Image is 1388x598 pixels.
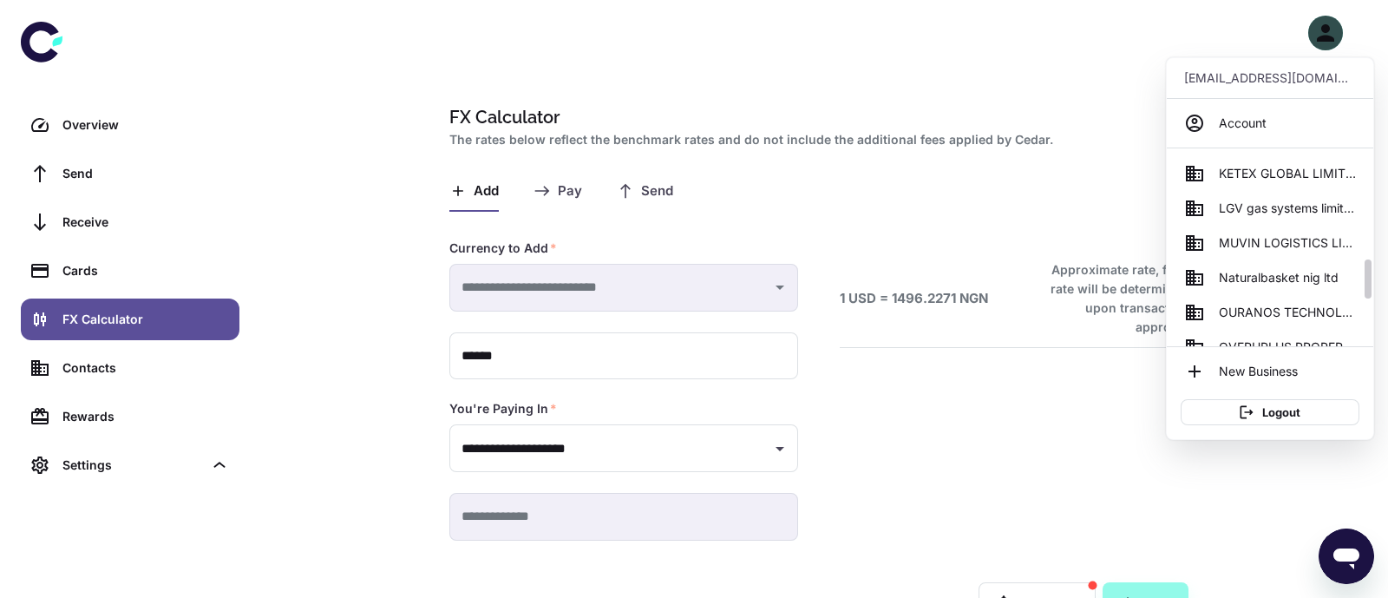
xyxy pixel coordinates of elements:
p: [EMAIL_ADDRESS][DOMAIN_NAME] [1184,69,1356,88]
span: OURANOS TECHNOLOGIES LIMITED [1219,303,1356,322]
iframe: Button to launch messaging window [1319,529,1374,584]
span: Naturalbasket nig ltd [1219,268,1339,287]
li: New Business [1174,354,1366,389]
span: OVERHPLUS PROPERTIES LIMITED [1219,338,1356,357]
span: LGV gas systems limited [1219,199,1356,218]
span: KETEX GLOBAL LIMITED [1219,164,1356,183]
a: Account [1174,106,1366,141]
button: Logout [1181,399,1359,425]
span: MUVIN LOGISTICS LIMITED [1219,233,1356,253]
